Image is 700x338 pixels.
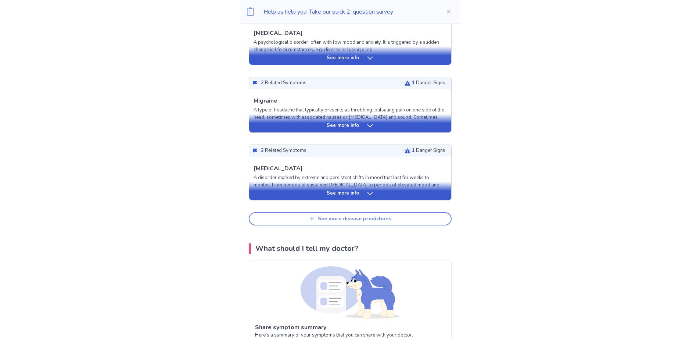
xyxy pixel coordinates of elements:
[261,147,306,154] p: Related Symptoms
[327,122,359,129] p: See more info
[254,29,303,38] p: [MEDICAL_DATA]
[261,79,264,86] span: 2
[255,243,358,254] p: What should I tell my doctor?
[261,79,306,87] p: Related Symptoms
[254,164,303,173] p: [MEDICAL_DATA]
[249,212,452,225] button: See more disease predictions
[254,107,447,150] p: A type of headache that typically presents as throbbing, pulsating pain on one side of the head, ...
[261,147,264,154] span: 2
[327,54,359,62] p: See more info
[412,79,445,87] p: Danger Signs
[412,79,415,86] span: 1
[412,147,445,154] p: Danger Signs
[327,190,359,197] p: See more info
[263,7,434,16] p: Help us help you! Take our quick 2-question survey
[254,96,277,105] p: Migraine
[254,39,447,53] p: A psychological disorder, often with low mood and anxiety. It is triggered by a sudden change in ...
[254,174,447,196] p: A disorder marked by extreme and persistent shifts in mood that last for weeks to months, from pe...
[318,216,391,222] div: See more disease predictions
[301,266,400,319] img: Shiba (Report)
[255,323,445,332] p: Share symptom summary
[412,147,415,154] span: 1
